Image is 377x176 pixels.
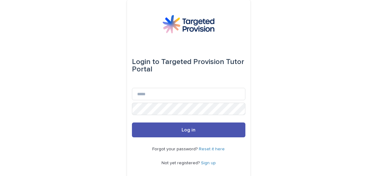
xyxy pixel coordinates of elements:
[182,127,195,132] span: Log in
[132,58,159,66] span: Login to
[162,161,201,165] span: Not yet registered?
[162,15,214,33] img: M5nRWzHhSzIhMunXDL62
[199,147,225,151] a: Reset it here
[201,161,216,165] a: Sign up
[152,147,199,151] span: Forgot your password?
[132,122,245,137] button: Log in
[132,53,245,78] div: Targeted Provision Tutor Portal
